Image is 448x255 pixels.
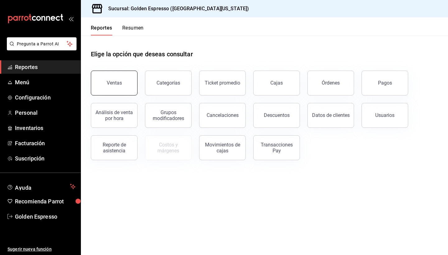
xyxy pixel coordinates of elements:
span: Configuración [15,93,76,102]
a: Pregunta a Parrot AI [4,45,77,52]
span: Ayuda [15,183,68,190]
div: Categorías [156,80,180,86]
button: Datos de clientes [307,103,354,128]
div: Descuentos [264,112,290,118]
div: Ventas [107,80,122,86]
span: Recomienda Parrot [15,197,76,206]
button: Descuentos [253,103,300,128]
span: Inventarios [15,124,76,132]
button: Cancelaciones [199,103,246,128]
span: Pregunta a Parrot AI [17,41,67,47]
button: Movimientos de cajas [199,135,246,160]
a: Cajas [253,71,300,95]
div: Cajas [270,79,283,87]
div: Costos y márgenes [149,142,188,154]
span: Reportes [15,63,76,71]
div: Datos de clientes [312,112,350,118]
button: Reporte de asistencia [91,135,138,160]
span: Personal [15,109,76,117]
span: Sugerir nueva función [7,246,76,253]
button: Grupos modificadores [145,103,192,128]
div: Usuarios [375,112,394,118]
button: Ventas [91,71,138,95]
button: Reportes [91,25,112,35]
div: navigation tabs [91,25,144,35]
div: Grupos modificadores [149,109,188,121]
div: Análisis de venta por hora [95,109,133,121]
button: Pagos [362,71,408,95]
button: open_drawer_menu [68,16,73,21]
span: Suscripción [15,154,76,163]
div: Ticket promedio [205,80,240,86]
button: Categorías [145,71,192,95]
button: Análisis de venta por hora [91,103,138,128]
button: Ticket promedio [199,71,246,95]
div: Órdenes [322,80,340,86]
h1: Elige la opción que deseas consultar [91,49,193,59]
button: Órdenes [307,71,354,95]
button: Transacciones Pay [253,135,300,160]
button: Contrata inventarios para ver este reporte [145,135,192,160]
button: Resumen [122,25,144,35]
div: Cancelaciones [207,112,239,118]
button: Pregunta a Parrot AI [7,37,77,50]
span: Facturación [15,139,76,147]
div: Reporte de asistencia [95,142,133,154]
span: Menú [15,78,76,86]
h3: Sucursal: Golden Espresso ([GEOGRAPHIC_DATA][US_STATE]) [103,5,249,12]
span: Golden Espresso [15,212,76,221]
div: Transacciones Pay [257,142,296,154]
button: Usuarios [362,103,408,128]
div: Pagos [378,80,392,86]
div: Movimientos de cajas [203,142,242,154]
